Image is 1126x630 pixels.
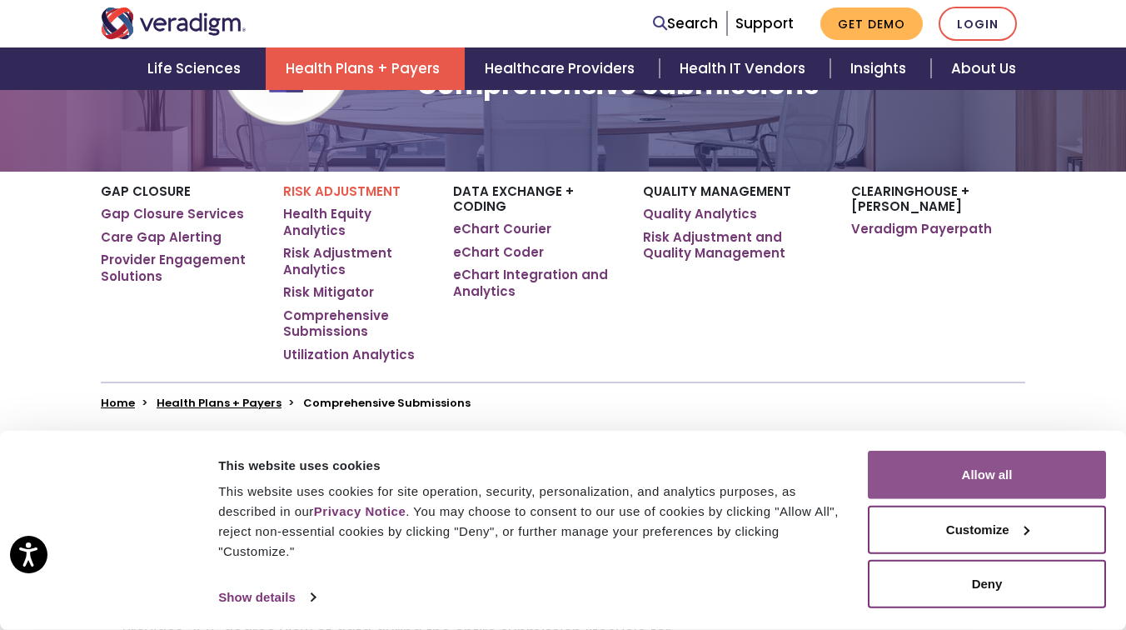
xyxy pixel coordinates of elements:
img: Veradigm logo [101,7,247,39]
a: Care Gap Alerting [101,229,222,246]
a: Veradigm Payerpath [851,221,992,237]
a: Login [939,7,1017,41]
a: About Us [931,47,1036,90]
a: Risk Adjustment Analytics [283,245,428,277]
button: Customize [868,505,1106,553]
a: Insights [830,47,931,90]
a: Healthcare Providers [465,47,660,90]
a: Support [735,13,794,33]
a: Get Demo [820,7,923,40]
a: Privacy Notice [314,504,406,518]
h1: Comprehensive Submissions [417,69,819,101]
iframe: Drift Chat Widget [806,527,1106,610]
a: Utilization Analytics [283,347,415,363]
a: Provider Engagement Solutions [101,252,258,284]
div: This website uses cookies for site operation, security, personalization, and analytics purposes, ... [218,482,849,562]
a: Risk Adjustment and Quality Management [643,229,826,262]
a: Health IT Vendors [660,47,830,90]
a: Comprehensive Submissions [283,307,428,340]
a: Health Plans + Payers [266,47,465,90]
a: eChart Coder [453,244,544,261]
a: eChart Courier [453,221,551,237]
a: Show details [218,585,315,610]
div: This website uses cookies [218,455,849,475]
a: Search [653,12,718,35]
a: Health Equity Analytics [283,206,428,238]
a: Health Plans + Payers [157,395,281,411]
a: eChart Integration and Analytics [453,267,618,299]
button: Allow all [868,451,1106,499]
a: Gap Closure Services [101,206,244,222]
a: Quality Analytics [643,206,757,222]
a: Risk Mitigator [283,284,374,301]
a: Life Sciences [127,47,266,90]
a: Home [101,395,135,411]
